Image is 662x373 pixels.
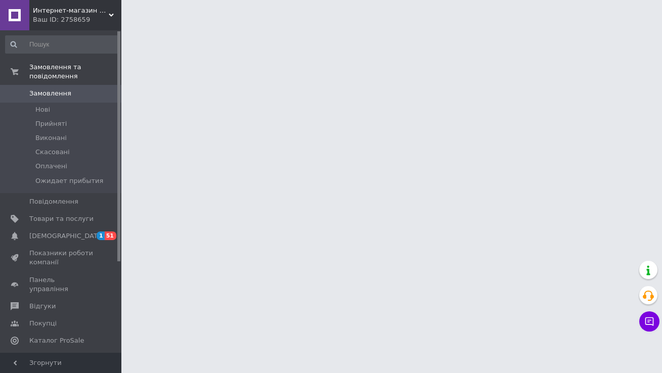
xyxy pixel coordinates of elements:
[33,6,109,15] span: Интернет-магазин AGRO-CLIMAT Сельхозтехники и оборудования
[35,162,67,171] span: Оплачені
[35,148,70,157] span: Скасовані
[35,176,103,185] span: Ожидает прибытия
[5,35,119,54] input: Пошук
[639,311,659,332] button: Чат з покупцем
[29,231,104,241] span: [DEMOGRAPHIC_DATA]
[29,275,94,294] span: Панель управління
[29,319,57,328] span: Покупці
[35,133,67,143] span: Виконані
[35,105,50,114] span: Нові
[29,249,94,267] span: Показники роботи компанії
[97,231,105,240] span: 1
[29,336,84,345] span: Каталог ProSale
[29,63,121,81] span: Замовлення та повідомлення
[33,15,121,24] div: Ваш ID: 2758659
[29,197,78,206] span: Повідомлення
[29,89,71,98] span: Замовлення
[29,302,56,311] span: Відгуки
[105,231,116,240] span: 51
[35,119,67,128] span: Прийняті
[29,214,94,223] span: Товари та послуги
